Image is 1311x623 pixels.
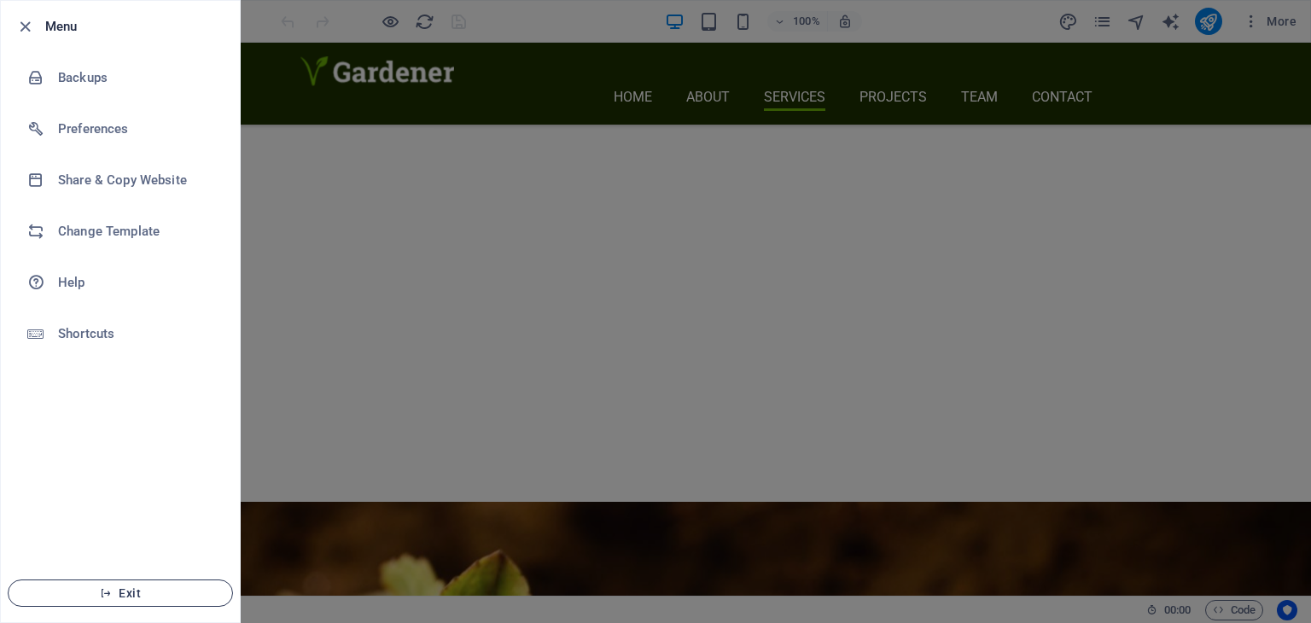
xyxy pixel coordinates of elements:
h6: Backups [58,67,216,88]
button: Exit [8,579,233,607]
h6: Preferences [58,119,216,139]
h6: Menu [45,16,226,37]
h6: Share & Copy Website [58,170,216,190]
span: Exit [22,586,218,600]
h6: Change Template [58,221,216,242]
h6: Help [58,272,216,293]
h6: Shortcuts [58,323,216,344]
a: Help [1,257,240,308]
